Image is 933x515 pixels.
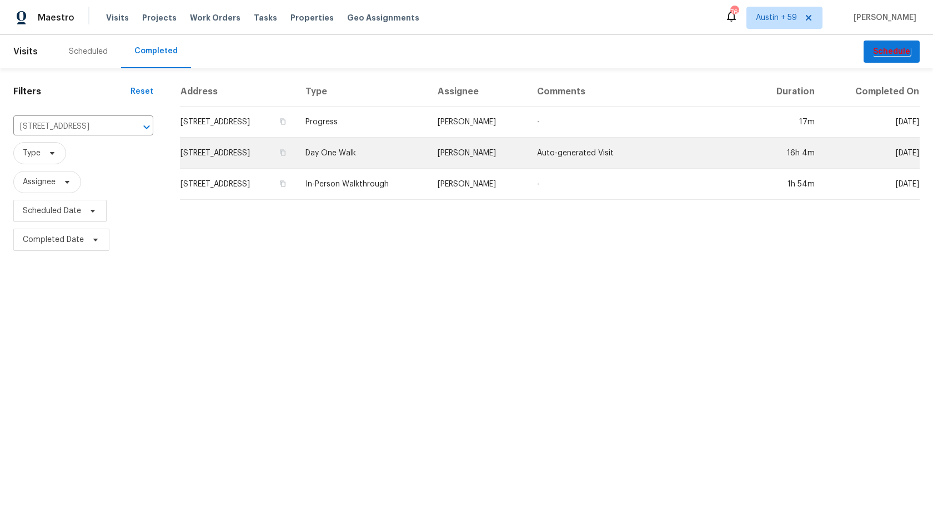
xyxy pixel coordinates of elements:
span: Work Orders [190,12,240,23]
th: Address [180,77,297,107]
em: Schedule [872,47,911,56]
th: Completed On [824,77,920,107]
span: Tasks [254,14,277,22]
span: Visits [106,12,129,23]
input: Search for an address... [13,118,122,135]
div: Completed [134,46,178,57]
button: Copy Address [278,148,288,158]
div: Scheduled [69,46,108,57]
span: Assignee [23,176,56,188]
td: [STREET_ADDRESS] [180,169,297,200]
div: 761 [730,7,738,18]
th: Duration [750,77,824,107]
td: - [528,107,750,138]
td: 16h 4m [750,138,824,169]
td: 17m [750,107,824,138]
span: Projects [142,12,177,23]
span: [PERSON_NAME] [849,12,916,23]
td: 1h 54m [750,169,824,200]
span: Maestro [38,12,74,23]
th: Assignee [429,77,528,107]
td: [DATE] [824,169,920,200]
span: Type [23,148,41,159]
td: Day One Walk [297,138,429,169]
td: [PERSON_NAME] [429,138,528,169]
span: Austin + 59 [756,12,797,23]
div: Reset [131,86,153,97]
span: Properties [290,12,334,23]
button: Open [139,119,154,135]
span: Completed Date [23,234,84,245]
td: In-Person Walkthrough [297,169,429,200]
td: [PERSON_NAME] [429,107,528,138]
td: [DATE] [824,138,920,169]
td: Progress [297,107,429,138]
td: Auto-generated Visit [528,138,750,169]
td: [PERSON_NAME] [429,169,528,200]
th: Comments [528,77,750,107]
span: Geo Assignments [347,12,419,23]
button: Copy Address [278,117,288,127]
td: - [528,169,750,200]
td: [STREET_ADDRESS] [180,107,297,138]
span: Visits [13,39,38,64]
td: [DATE] [824,107,920,138]
h1: Filters [13,86,131,97]
button: Schedule [864,41,920,63]
span: Scheduled Date [23,205,81,216]
td: [STREET_ADDRESS] [180,138,297,169]
th: Type [297,77,429,107]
